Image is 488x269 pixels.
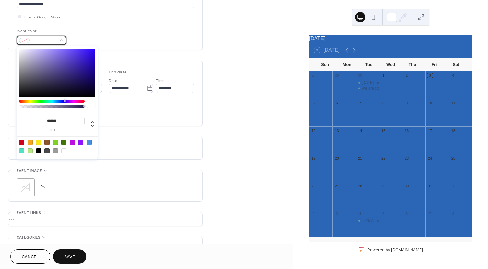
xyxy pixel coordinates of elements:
[70,140,75,145] div: #BD10E0
[36,140,41,145] div: #F8E71C
[311,73,316,78] div: 28
[401,58,423,71] div: Thu
[427,156,432,161] div: 24
[44,140,50,145] div: #8B572A
[451,128,456,133] div: 18
[358,101,363,106] div: 7
[404,73,409,78] div: 2
[356,80,379,85] div: National Day for Truth & Reconciliation
[109,69,127,76] div: End date
[427,211,432,216] div: 7
[36,148,41,153] div: #000000
[17,209,41,216] span: Event links
[109,77,117,84] span: Date
[17,167,42,174] span: Event image
[19,129,85,132] label: hex
[22,254,39,261] span: Cancel
[10,249,50,264] button: Cancel
[404,128,409,133] div: 16
[311,128,316,133] div: 12
[61,140,66,145] div: #417505
[381,211,386,216] div: 5
[334,73,339,78] div: 29
[314,58,336,71] div: Sun
[19,140,24,145] div: #D0021B
[423,58,445,71] div: Fri
[53,140,58,145] div: #7ED321
[451,211,456,216] div: 8
[8,212,202,226] div: •••
[362,86,387,91] div: We are closed!
[356,218,379,224] div: 2025 Annual General Meeting
[28,140,33,145] div: #F5A623
[381,128,386,133] div: 15
[28,148,33,153] div: #B8E986
[334,128,339,133] div: 13
[356,86,379,91] div: We are closed!
[381,184,386,188] div: 29
[362,218,413,224] div: 2025 Annual General Meeting
[61,148,66,153] div: #FFFFFF
[358,58,380,71] div: Tue
[64,254,75,261] span: Save
[44,148,50,153] div: #4A4A4A
[381,156,386,161] div: 22
[311,101,316,106] div: 5
[87,140,92,145] div: #4A90E2
[451,156,456,161] div: 25
[358,211,363,216] div: 4
[358,128,363,133] div: 14
[156,77,165,84] span: Time
[17,178,35,196] div: ;
[53,148,58,153] div: #9B9B9B
[358,184,363,188] div: 28
[311,184,316,188] div: 26
[53,249,86,264] button: Save
[311,211,316,216] div: 2
[334,156,339,161] div: 20
[78,140,83,145] div: #9013FE
[334,211,339,216] div: 3
[381,73,386,78] div: 1
[381,101,386,106] div: 8
[380,58,401,71] div: Wed
[358,73,363,78] div: 30
[404,156,409,161] div: 23
[334,184,339,188] div: 27
[24,14,60,21] span: Link to Google Maps
[309,35,472,42] div: [DATE]
[451,101,456,106] div: 11
[311,156,316,161] div: 19
[427,128,432,133] div: 17
[404,184,409,188] div: 30
[427,184,432,188] div: 31
[334,101,339,106] div: 6
[451,73,456,78] div: 4
[451,184,456,188] div: 1
[391,247,423,253] a: [DOMAIN_NAME]
[404,101,409,106] div: 9
[358,156,363,161] div: 21
[336,58,358,71] div: Mon
[445,58,467,71] div: Sat
[404,211,409,216] div: 6
[427,101,432,106] div: 10
[19,148,24,153] div: #50E3C2
[17,28,65,35] div: Event color
[362,80,418,85] div: [DATE] for Truth & Reconciliation
[427,73,432,78] div: 3
[17,234,40,241] span: Categories
[367,247,423,253] div: Powered by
